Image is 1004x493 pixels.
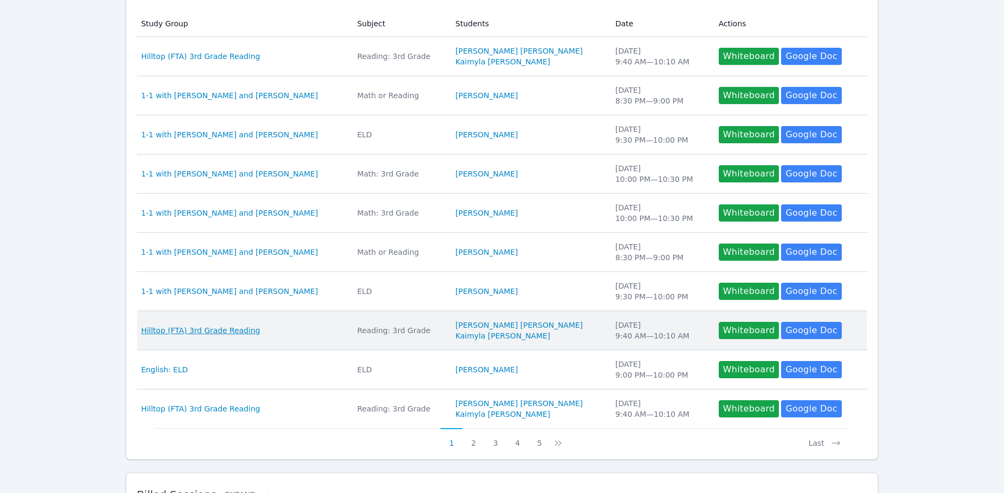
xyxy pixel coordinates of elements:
button: Whiteboard [719,244,779,261]
button: Whiteboard [719,283,779,300]
a: Google Doc [781,322,841,339]
a: Kaimyla [PERSON_NAME] [456,330,551,341]
a: [PERSON_NAME] [456,364,518,375]
tr: English: ELDELD[PERSON_NAME][DATE]9:00 PM—10:00 PMWhiteboardGoogle Doc [137,350,868,389]
button: Whiteboard [719,204,779,222]
a: Kaimyla [PERSON_NAME] [456,56,551,67]
a: Google Doc [781,283,841,300]
a: [PERSON_NAME] [PERSON_NAME] [456,398,583,409]
a: [PERSON_NAME] [456,208,518,218]
a: [PERSON_NAME] [456,247,518,257]
div: [DATE] 9:40 AM — 10:10 AM [615,320,705,341]
div: [DATE] 9:00 PM — 10:00 PM [615,359,705,380]
th: Study Group [137,11,351,37]
button: Whiteboard [719,322,779,339]
a: [PERSON_NAME] [456,168,518,179]
div: Math or Reading [357,247,443,257]
div: ELD [357,286,443,297]
tr: 1-1 with [PERSON_NAME] and [PERSON_NAME]Math or Reading[PERSON_NAME][DATE]8:30 PM—9:00 PMWhiteboa... [137,76,868,115]
a: Hilltop (FTA) 3rd Grade Reading [141,403,261,414]
th: Subject [351,11,449,37]
div: [DATE] 8:30 PM — 9:00 PM [615,241,705,263]
div: Reading: 3rd Grade [357,403,443,414]
th: Students [449,11,609,37]
button: Whiteboard [719,400,779,417]
div: Math: 3rd Grade [357,168,443,179]
div: Math: 3rd Grade [357,208,443,218]
tr: 1-1 with [PERSON_NAME] and [PERSON_NAME]Math: 3rd Grade[PERSON_NAME][DATE]10:00 PM—10:30 PMWhiteb... [137,154,868,194]
button: Last [800,428,850,448]
a: 1-1 with [PERSON_NAME] and [PERSON_NAME] [141,90,318,101]
div: [DATE] 8:30 PM — 9:00 PM [615,85,705,106]
div: [DATE] 9:40 AM — 10:10 AM [615,46,705,67]
a: [PERSON_NAME] [456,90,518,101]
a: 1-1 with [PERSON_NAME] and [PERSON_NAME] [141,286,318,297]
a: Google Doc [781,165,841,182]
a: 1-1 with [PERSON_NAME] and [PERSON_NAME] [141,168,318,179]
a: [PERSON_NAME] [456,129,518,140]
button: 1 [440,428,463,448]
a: Google Doc [781,87,841,104]
a: Google Doc [781,48,841,65]
a: [PERSON_NAME] [PERSON_NAME] [456,320,583,330]
div: [DATE] 10:00 PM — 10:30 PM [615,163,705,185]
div: ELD [357,364,443,375]
button: Whiteboard [719,126,779,143]
tr: Hilltop (FTA) 3rd Grade ReadingReading: 3rd Grade[PERSON_NAME] [PERSON_NAME]Kaimyla [PERSON_NAME]... [137,311,868,350]
button: 4 [507,428,529,448]
div: Reading: 3rd Grade [357,325,443,336]
a: Google Doc [781,244,841,261]
a: English: ELD [141,364,188,375]
tr: 1-1 with [PERSON_NAME] and [PERSON_NAME]ELD[PERSON_NAME][DATE]9:30 PM—10:00 PMWhiteboardGoogle Doc [137,115,868,154]
a: Google Doc [781,361,841,378]
div: [DATE] 9:30 PM — 10:00 PM [615,281,705,302]
tr: Hilltop (FTA) 3rd Grade ReadingReading: 3rd Grade[PERSON_NAME] [PERSON_NAME]Kaimyla [PERSON_NAME]... [137,37,868,76]
button: Whiteboard [719,165,779,182]
a: [PERSON_NAME] [456,286,518,297]
tr: Hilltop (FTA) 3rd Grade ReadingReading: 3rd Grade[PERSON_NAME] [PERSON_NAME]Kaimyla [PERSON_NAME]... [137,389,868,428]
a: 1-1 with [PERSON_NAME] and [PERSON_NAME] [141,247,318,257]
a: Hilltop (FTA) 3rd Grade Reading [141,325,261,336]
a: [PERSON_NAME] [PERSON_NAME] [456,46,583,56]
th: Date [609,11,712,37]
button: 2 [463,428,485,448]
a: 1-1 with [PERSON_NAME] and [PERSON_NAME] [141,129,318,140]
div: [DATE] 9:40 AM — 10:10 AM [615,398,705,420]
button: Whiteboard [719,361,779,378]
a: Hilltop (FTA) 3rd Grade Reading [141,51,261,62]
div: [DATE] 9:30 PM — 10:00 PM [615,124,705,145]
div: Math or Reading [357,90,443,101]
a: Google Doc [781,204,841,222]
div: [DATE] 10:00 PM — 10:30 PM [615,202,705,224]
button: 5 [529,428,551,448]
div: ELD [357,129,443,140]
a: Google Doc [781,400,841,417]
button: Whiteboard [719,87,779,104]
tr: 1-1 with [PERSON_NAME] and [PERSON_NAME]Math or Reading[PERSON_NAME][DATE]8:30 PM—9:00 PMWhiteboa... [137,233,868,272]
a: Google Doc [781,126,841,143]
tr: 1-1 with [PERSON_NAME] and [PERSON_NAME]ELD[PERSON_NAME][DATE]9:30 PM—10:00 PMWhiteboardGoogle Doc [137,272,868,311]
button: 3 [485,428,507,448]
a: Kaimyla [PERSON_NAME] [456,409,551,420]
div: Reading: 3rd Grade [357,51,443,62]
button: Whiteboard [719,48,779,65]
tr: 1-1 with [PERSON_NAME] and [PERSON_NAME]Math: 3rd Grade[PERSON_NAME][DATE]10:00 PM—10:30 PMWhiteb... [137,194,868,233]
th: Actions [712,11,868,37]
a: 1-1 with [PERSON_NAME] and [PERSON_NAME] [141,208,318,218]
